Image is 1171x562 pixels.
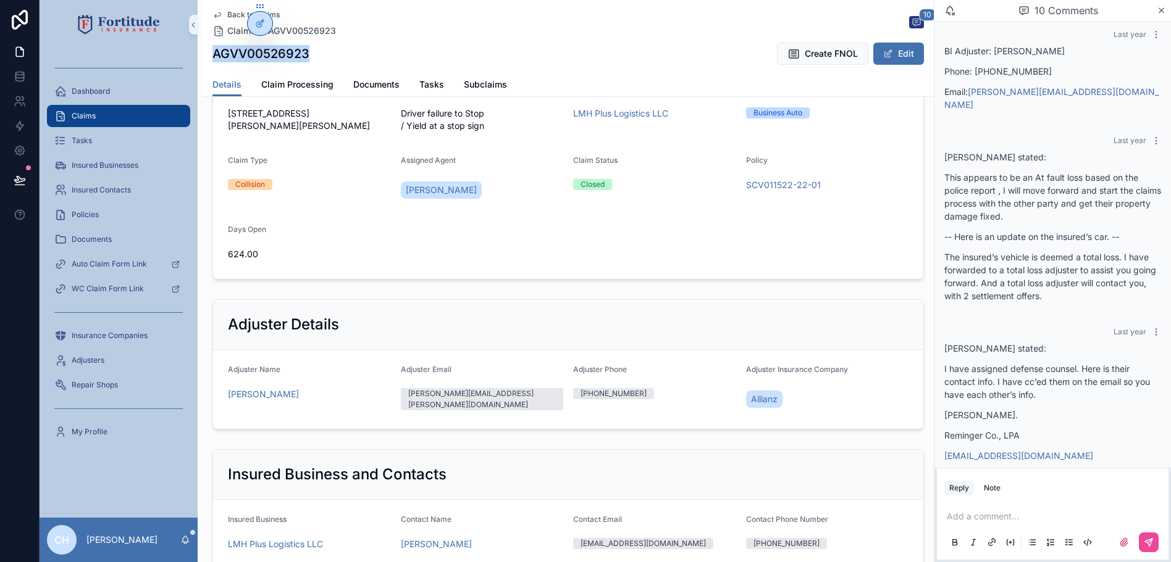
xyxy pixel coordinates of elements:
[979,481,1005,495] button: Note
[944,481,974,495] button: Reply
[753,538,820,549] div: [PHONE_NUMBER]
[944,85,1161,111] p: Email:
[746,179,821,191] a: SCV011522-22-01
[406,184,477,196] span: [PERSON_NAME]
[47,154,190,176] a: Insured Businesses
[581,538,706,549] div: [EMAIL_ADDRESS][DOMAIN_NAME]
[47,349,190,371] a: Adjusters
[47,179,190,201] a: Insured Contacts
[235,179,265,190] div: Collision
[751,393,778,405] span: Allianz
[944,250,1161,302] p: The insured’s vehicle is deemed a total loss. I have forwarded to a total loss adjuster to assist...
[464,73,507,98] a: Subclaims
[944,362,1161,401] p: I have assigned defense counsel. Here is their contact info. I have cc’ed them on the email so yo...
[47,278,190,300] a: WC Claim Form Link
[401,514,451,524] span: Contact Name
[746,391,783,408] a: Allianz
[873,43,924,65] button: Edit
[72,111,96,121] span: Claims
[47,253,190,275] a: Auto Claim Form Link
[228,107,391,132] span: [STREET_ADDRESS][PERSON_NAME][PERSON_NAME]
[47,324,190,347] a: Insurance Companies
[72,259,147,269] span: Auto Claim Form Link
[72,234,112,244] span: Documents
[72,355,104,365] span: Adjusters
[261,73,334,98] a: Claim Processing
[419,73,444,98] a: Tasks
[47,105,190,127] a: Claims
[72,136,92,146] span: Tasks
[54,532,69,547] span: CH
[228,388,299,400] a: [PERSON_NAME]
[944,65,1161,78] p: Phone: [PHONE_NUMBER]
[78,15,160,35] img: App logo
[72,427,107,437] span: My Profile
[944,171,1161,223] p: This appears to be an At fault loss based on the police report , I will move forward and start th...
[419,78,444,91] span: Tasks
[228,465,447,484] h2: Insured Business and Contacts
[464,78,507,91] span: Subclaims
[228,365,280,374] span: Adjuster Name
[228,225,266,234] span: Days Open
[944,230,1161,243] p: -- Here is an update on the insured’s car. --
[47,421,190,443] a: My Profile
[261,78,334,91] span: Claim Processing
[353,78,400,91] span: Documents
[909,16,924,31] button: 10
[228,538,323,550] a: LMH Plus Logistics LLC
[746,514,828,524] span: Contact Phone Number
[573,155,618,165] span: Claim Status
[401,181,482,199] a: [PERSON_NAME]
[1114,136,1146,145] span: Last year
[72,380,118,390] span: Repair Shops
[944,151,1161,163] p: [PERSON_NAME] stated:
[212,45,309,62] h1: AGVV00526923
[40,49,198,459] div: scrollable content
[573,514,622,524] span: Contact Email
[86,534,157,546] p: [PERSON_NAME]
[573,365,627,374] span: Adjuster Phone
[984,483,1001,493] div: Note
[212,73,241,97] a: Details
[944,429,1161,442] p: Reminger Co., LPA
[753,107,802,118] div: Business Auto
[944,86,1159,110] a: [PERSON_NAME][EMAIL_ADDRESS][DOMAIN_NAME]
[228,155,267,165] span: Claim Type
[353,73,400,98] a: Documents
[944,342,1161,355] p: [PERSON_NAME] stated:
[227,10,280,20] span: Back to Claims
[47,374,190,396] a: Repair Shops
[746,365,848,374] span: Adjuster Insurance Company
[1035,3,1098,18] span: 10 Comments
[581,179,605,190] div: Closed
[268,25,336,37] a: AGVV00526923
[805,48,858,60] span: Create FNOL
[227,25,256,37] span: Claims
[573,107,668,120] a: LMH Plus Logistics LLC
[47,228,190,250] a: Documents
[401,155,456,165] span: Assigned Agent
[212,10,280,20] a: Back to Claims
[72,86,110,96] span: Dashboard
[72,160,138,170] span: Insured Businesses
[228,315,339,334] h2: Adjuster Details
[944,408,1161,421] p: [PERSON_NAME].
[72,210,99,220] span: Policies
[1114,30,1146,39] span: Last year
[228,514,287,524] span: Insured Business
[408,388,556,410] div: [PERSON_NAME][EMAIL_ADDRESS][PERSON_NAME][DOMAIN_NAME]
[746,155,768,165] span: Policy
[401,107,564,132] span: Driver failure to Stop / Yield at a stop sign
[47,80,190,102] a: Dashboard
[777,43,868,65] button: Create FNOL
[47,204,190,226] a: Policies
[401,365,451,374] span: Adjuster Email
[72,185,131,195] span: Insured Contacts
[72,284,144,294] span: WC Claim Form Link
[919,9,936,21] span: 10
[401,538,472,550] a: [PERSON_NAME]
